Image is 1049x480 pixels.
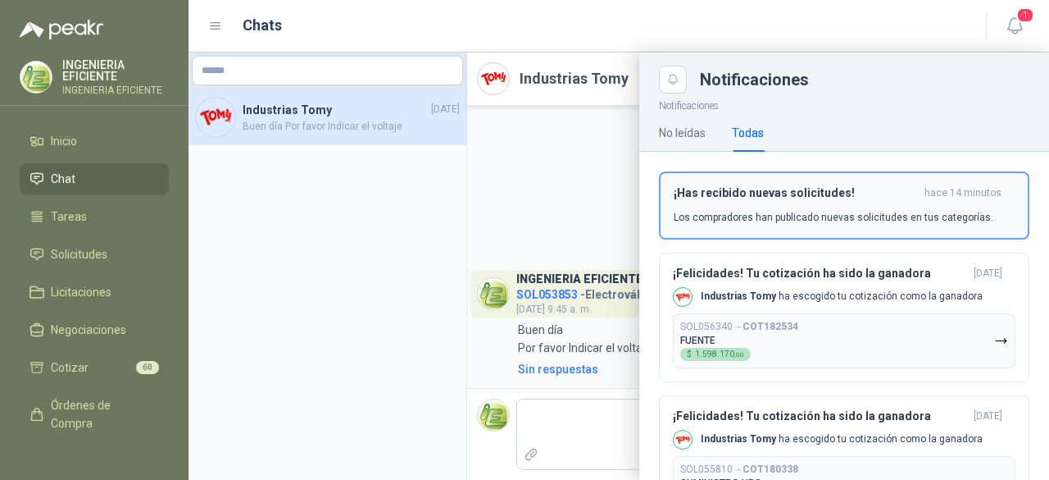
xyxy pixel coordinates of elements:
[680,348,751,361] div: $
[674,186,918,200] h3: ¡Has recibido nuevas solicitudes!
[701,290,983,304] p: ha escogido tu cotización como la ganadora
[742,321,798,332] b: COT182534
[1016,7,1034,23] span: 1
[673,409,967,423] h3: ¡Felicidades! Tu cotización ha sido la ganadora
[732,124,764,142] div: Todas
[20,201,169,232] a: Tareas
[674,431,692,449] img: Company Logo
[924,186,1001,200] span: hace 14 minutos
[659,253,1029,382] button: ¡Felicidades! Tu cotización ha sido la ganadora[DATE] Company LogoIndustrias Tomy ha escogido tu ...
[680,321,798,333] p: SOL056340 →
[20,277,169,308] a: Licitaciones
[51,170,75,188] span: Chat
[673,313,1015,368] button: SOL056340→COT182534FUENTE$1.598.170,00
[680,464,798,476] p: SOL055810 →
[974,409,1002,423] span: [DATE]
[20,126,169,157] a: Inicio
[1000,11,1029,41] button: 1
[20,20,103,39] img: Logo peakr
[659,124,706,142] div: No leídas
[136,361,159,374] span: 60
[20,62,52,93] img: Company Logo
[62,59,169,82] p: INGENIERIA EFICIENTE
[51,359,89,377] span: Cotizar
[700,71,1029,88] div: Notificaciones
[20,314,169,345] a: Negociaciones
[51,396,153,432] span: Órdenes de Compra
[20,352,169,383] a: Cotizar60
[674,210,993,225] p: Los compradores han publicado nuevas solicitudes en tus categorías.
[674,288,692,306] img: Company Logo
[639,94,1049,114] p: Notificaciones
[673,267,967,281] h3: ¡Felicidades! Tu cotización ha sido la ganadora
[659,171,1029,240] button: ¡Has recibido nuevas solicitudes!hace 14 minutos Los compradores han publicado nuevas solicitudes...
[20,390,169,439] a: Órdenes de Compra
[243,14,282,37] h1: Chats
[701,433,776,445] b: Industrias Tomy
[734,351,744,359] span: ,00
[51,132,77,150] span: Inicio
[680,335,715,346] p: FUENTE
[20,239,169,270] a: Solicitudes
[51,321,126,339] span: Negociaciones
[659,66,687,94] button: Close
[62,85,169,95] p: INGENIERIA EFICIENTE
[974,267,1002,281] span: [DATE]
[695,350,744,359] span: 1.598.170
[701,290,776,302] b: Industrias Tomy
[51,245,107,263] span: Solicitudes
[51,283,111,301] span: Licitaciones
[20,163,169,194] a: Chat
[51,208,87,226] span: Tareas
[701,432,983,446] p: ha escogido tu cotización como la ganadora
[742,464,798,475] b: COT180338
